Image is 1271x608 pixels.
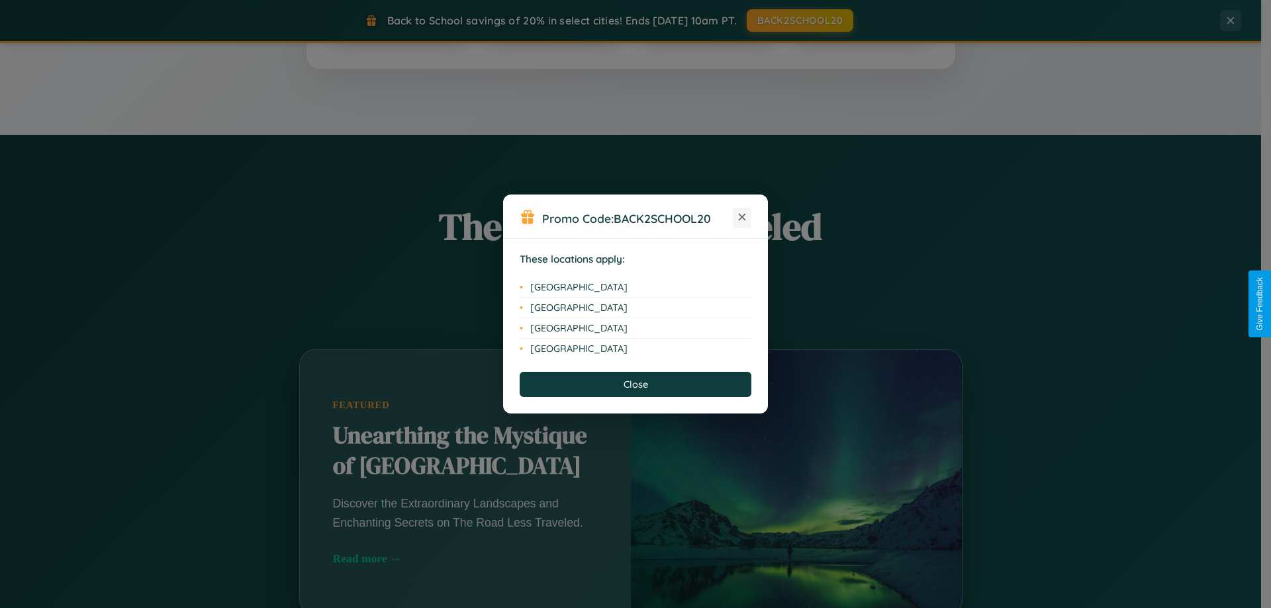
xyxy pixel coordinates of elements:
li: [GEOGRAPHIC_DATA] [520,277,751,298]
button: Close [520,372,751,397]
h3: Promo Code: [542,211,733,226]
li: [GEOGRAPHIC_DATA] [520,318,751,339]
div: Give Feedback [1255,277,1264,331]
b: BACK2SCHOOL20 [614,211,711,226]
strong: These locations apply: [520,253,625,265]
li: [GEOGRAPHIC_DATA] [520,339,751,359]
li: [GEOGRAPHIC_DATA] [520,298,751,318]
